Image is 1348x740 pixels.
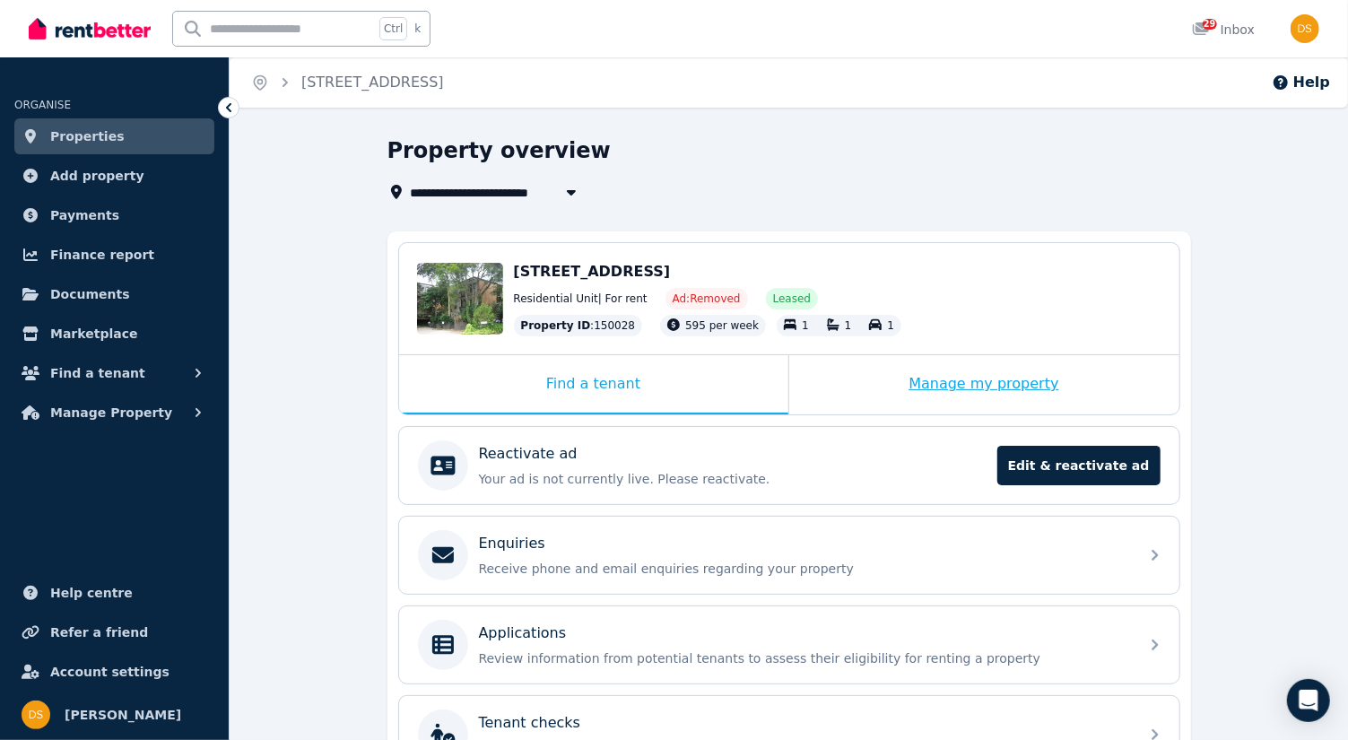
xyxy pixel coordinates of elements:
[1287,679,1330,722] div: Open Intercom Messenger
[479,712,581,734] p: Tenant checks
[479,470,987,488] p: Your ad is not currently live. Please reactivate.
[1291,14,1319,43] img: Donna Stone
[1272,72,1330,93] button: Help
[845,319,852,332] span: 1
[14,197,214,233] a: Payments
[50,205,119,226] span: Payments
[399,355,788,414] div: Find a tenant
[50,323,137,344] span: Marketplace
[50,362,145,384] span: Find a tenant
[65,704,181,726] span: [PERSON_NAME]
[301,74,444,91] a: [STREET_ADDRESS]
[514,315,643,336] div: : 150028
[997,446,1161,485] span: Edit & reactivate ad
[379,17,407,40] span: Ctrl
[521,318,591,333] span: Property ID
[1203,19,1217,30] span: 29
[514,263,671,280] span: [STREET_ADDRESS]
[22,701,50,729] img: Donna Stone
[399,427,1179,504] a: Reactivate adYour ad is not currently live. Please reactivate.Edit & reactivate ad
[14,158,214,194] a: Add property
[479,622,567,644] p: Applications
[14,575,214,611] a: Help centre
[773,292,811,306] span: Leased
[230,57,465,108] nav: Breadcrumb
[802,319,809,332] span: 1
[14,395,214,431] button: Manage Property
[1192,21,1255,39] div: Inbox
[50,283,130,305] span: Documents
[514,292,648,306] span: Residential Unit | For rent
[14,118,214,154] a: Properties
[50,244,154,266] span: Finance report
[50,661,170,683] span: Account settings
[50,126,125,147] span: Properties
[14,654,214,690] a: Account settings
[399,606,1179,683] a: ApplicationsReview information from potential tenants to assess their eligibility for renting a p...
[29,15,151,42] img: RentBetter
[50,402,172,423] span: Manage Property
[887,319,894,332] span: 1
[50,622,148,643] span: Refer a friend
[399,517,1179,594] a: EnquiriesReceive phone and email enquiries regarding your property
[685,319,759,332] span: 595 per week
[479,443,578,465] p: Reactivate ad
[673,292,741,306] span: Ad: Removed
[14,614,214,650] a: Refer a friend
[414,22,421,36] span: k
[479,560,1128,578] p: Receive phone and email enquiries regarding your property
[14,316,214,352] a: Marketplace
[14,99,71,111] span: ORGANISE
[50,582,133,604] span: Help centre
[14,276,214,312] a: Documents
[479,649,1128,667] p: Review information from potential tenants to assess their eligibility for renting a property
[14,237,214,273] a: Finance report
[789,355,1179,414] div: Manage my property
[387,136,611,165] h1: Property overview
[50,165,144,187] span: Add property
[479,533,545,554] p: Enquiries
[14,355,214,391] button: Find a tenant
